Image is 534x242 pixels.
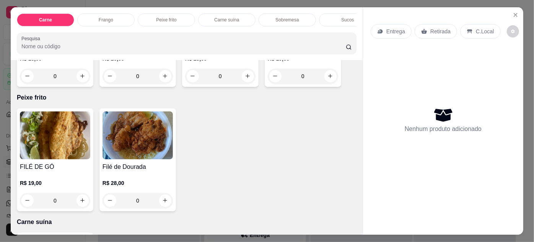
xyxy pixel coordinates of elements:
input: Pesquisa [21,43,346,50]
button: Close [510,9,522,21]
button: decrease-product-quantity [507,25,519,38]
p: R$ 19,00 [20,179,90,187]
img: product-image [103,111,173,159]
p: R$ 28,00 [103,179,173,187]
p: C.Local [476,28,494,35]
p: Sucos [341,17,354,23]
p: Carne suína [214,17,239,23]
p: Sobremesa [275,17,299,23]
p: Nenhum produto adicionado [405,124,482,134]
p: Entrega [386,28,405,35]
p: Carne [39,17,52,23]
img: product-image [20,111,90,159]
p: Carne suína [17,217,357,227]
p: Frango [99,17,113,23]
p: Peixe frito [156,17,176,23]
label: Pesquisa [21,35,43,42]
p: Peixe frito [17,93,357,102]
p: Retirada [430,28,451,35]
h4: Filé de Dourada [103,162,173,172]
h4: FILÉ DE GÓ [20,162,90,172]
